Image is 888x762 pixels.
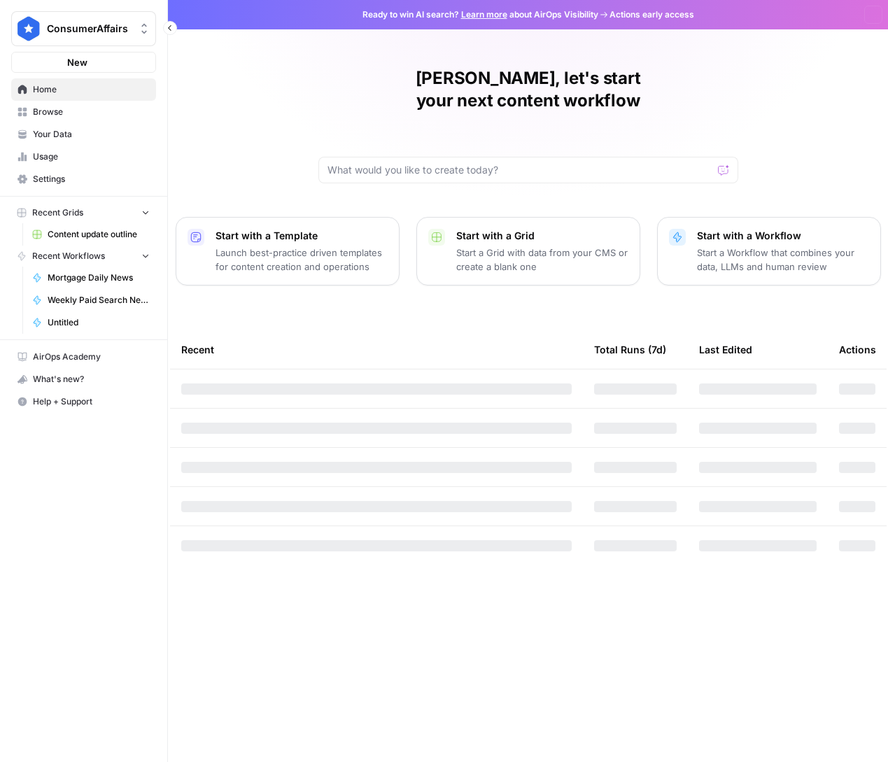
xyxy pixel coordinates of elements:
[11,168,156,190] a: Settings
[11,52,156,73] button: New
[11,11,156,46] button: Workspace: ConsumerAffairs
[32,250,105,262] span: Recent Workflows
[26,223,156,246] a: Content update outline
[48,228,150,241] span: Content update outline
[16,16,41,41] img: ConsumerAffairs Logo
[461,9,507,20] a: Learn more
[11,346,156,368] a: AirOps Academy
[362,8,598,21] span: Ready to win AI search? about AirOps Visibility
[697,246,869,274] p: Start a Workflow that combines your data, LLMs and human review
[47,22,132,36] span: ConsumerAffairs
[11,123,156,146] a: Your Data
[67,55,87,69] span: New
[33,83,150,96] span: Home
[33,150,150,163] span: Usage
[609,8,694,21] span: Actions early access
[216,246,388,274] p: Launch best-practice driven templates for content creation and operations
[26,289,156,311] a: Weekly Paid Search News
[11,368,156,390] button: What's new?
[11,390,156,413] button: Help + Support
[594,330,666,369] div: Total Runs (7d)
[33,128,150,141] span: Your Data
[216,229,388,243] p: Start with a Template
[11,78,156,101] a: Home
[26,267,156,289] a: Mortgage Daily News
[33,173,150,185] span: Settings
[697,229,869,243] p: Start with a Workflow
[11,101,156,123] a: Browse
[11,146,156,168] a: Usage
[11,246,156,267] button: Recent Workflows
[33,351,150,363] span: AirOps Academy
[318,67,738,112] h1: [PERSON_NAME], let's start your next content workflow
[48,271,150,284] span: Mortgage Daily News
[176,217,400,285] button: Start with a TemplateLaunch best-practice driven templates for content creation and operations
[12,369,155,390] div: What's new?
[33,395,150,408] span: Help + Support
[48,316,150,329] span: Untitled
[327,163,712,177] input: What would you like to create today?
[456,246,628,274] p: Start a Grid with data from your CMS or create a blank one
[657,217,881,285] button: Start with a WorkflowStart a Workflow that combines your data, LLMs and human review
[48,294,150,306] span: Weekly Paid Search News
[839,330,876,369] div: Actions
[456,229,628,243] p: Start with a Grid
[699,330,752,369] div: Last Edited
[181,330,572,369] div: Recent
[11,202,156,223] button: Recent Grids
[416,217,640,285] button: Start with a GridStart a Grid with data from your CMS or create a blank one
[32,206,83,219] span: Recent Grids
[33,106,150,118] span: Browse
[26,311,156,334] a: Untitled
